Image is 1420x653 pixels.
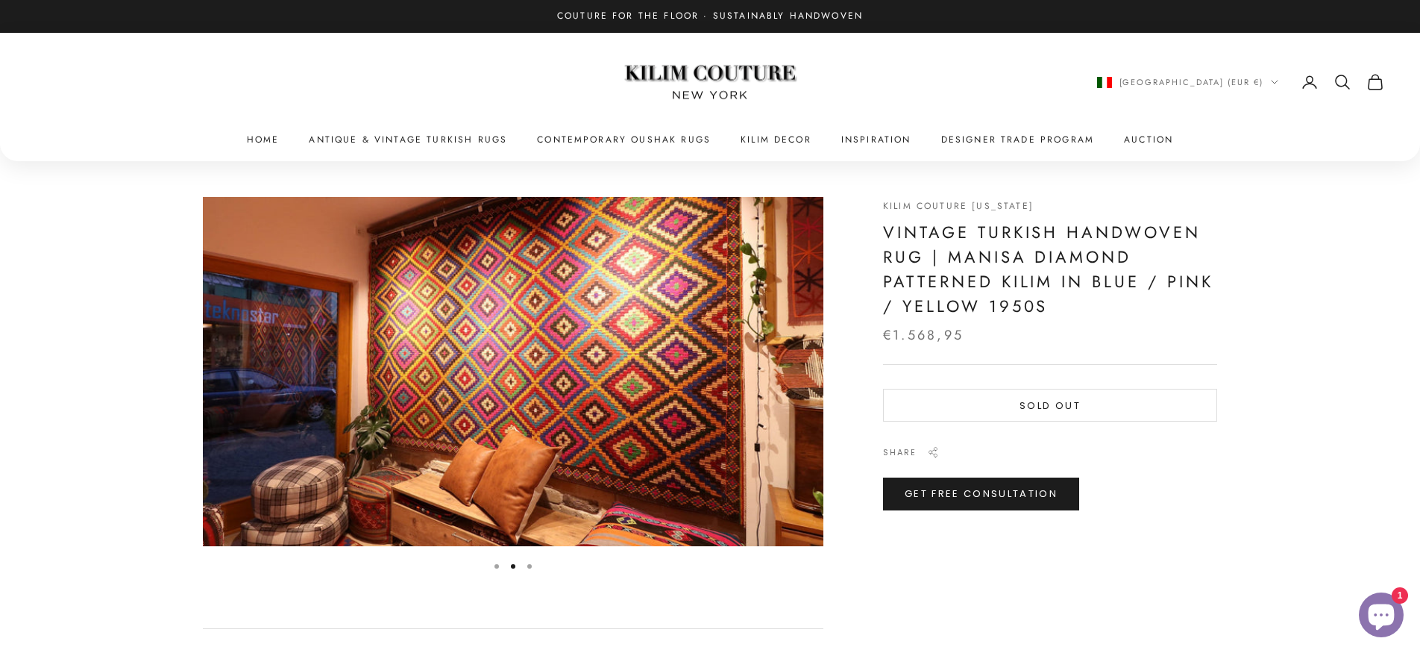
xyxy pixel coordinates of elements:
nav: Primary navigation [36,132,1384,147]
a: Contemporary Oushak Rugs [537,132,711,147]
span: Share [883,446,917,459]
a: Designer Trade Program [941,132,1095,147]
img: Logo of Kilim Couture New York [617,47,803,118]
h1: Vintage Turkish Handwoven Rug | Manisa Diamond Patterned Kilim in Blue / Pink / Yellow 1950s [883,220,1217,319]
a: Auction [1124,132,1173,147]
inbox-online-store-chat: Shopify online store chat [1354,593,1408,641]
span: [GEOGRAPHIC_DATA] (EUR €) [1119,75,1264,89]
sale-price: €1.568,95 [883,325,964,346]
button: Share [883,446,939,459]
button: Change country or currency [1097,75,1279,89]
button: Sold out [883,389,1217,422]
a: Kilim Couture [US_STATE] [883,199,1034,213]
nav: Secondary navigation [1097,73,1385,91]
summary: Kilim Decor [741,132,811,147]
a: Antique & Vintage Turkish Rugs [309,132,507,147]
p: Couture for the Floor · Sustainably Handwoven [557,9,863,24]
a: Inspiration [841,132,911,147]
div: Item 2 of 3 [203,197,823,546]
a: Home [247,132,280,147]
img: Italy [1097,77,1112,88]
img: Rare Vintage Area Large Rug with polychromatic motifs [203,197,823,546]
a: Get Free Consultation [883,478,1079,510]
